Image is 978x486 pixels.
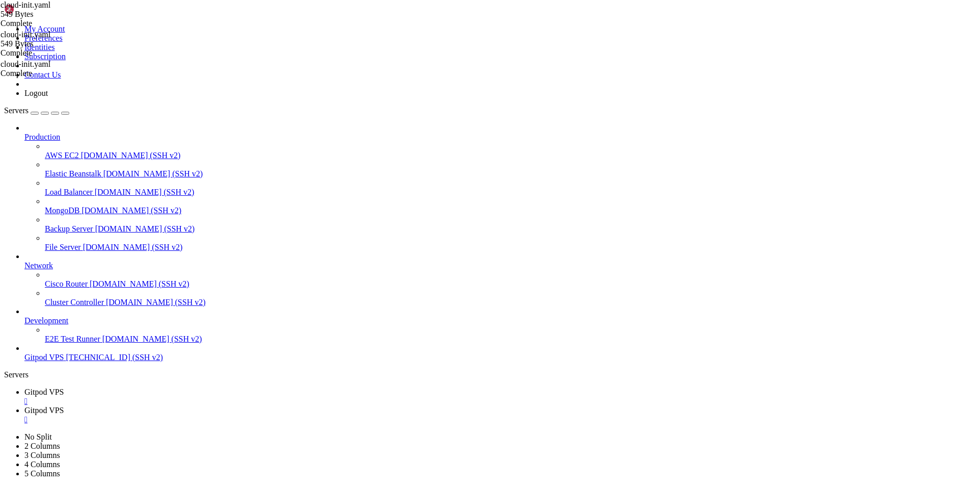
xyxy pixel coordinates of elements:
[1,10,102,19] div: 549 Bytes
[1,60,50,68] span: cloud-init.yaml
[1,39,102,48] div: 549 Bytes
[1,30,102,48] span: cloud-init.yaml
[1,48,102,58] div: Complete
[1,69,102,78] div: Complete
[1,19,102,28] div: Complete
[1,1,50,9] span: cloud-init.yaml
[1,1,102,19] span: cloud-init.yaml
[1,30,50,39] span: cloud-init.yaml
